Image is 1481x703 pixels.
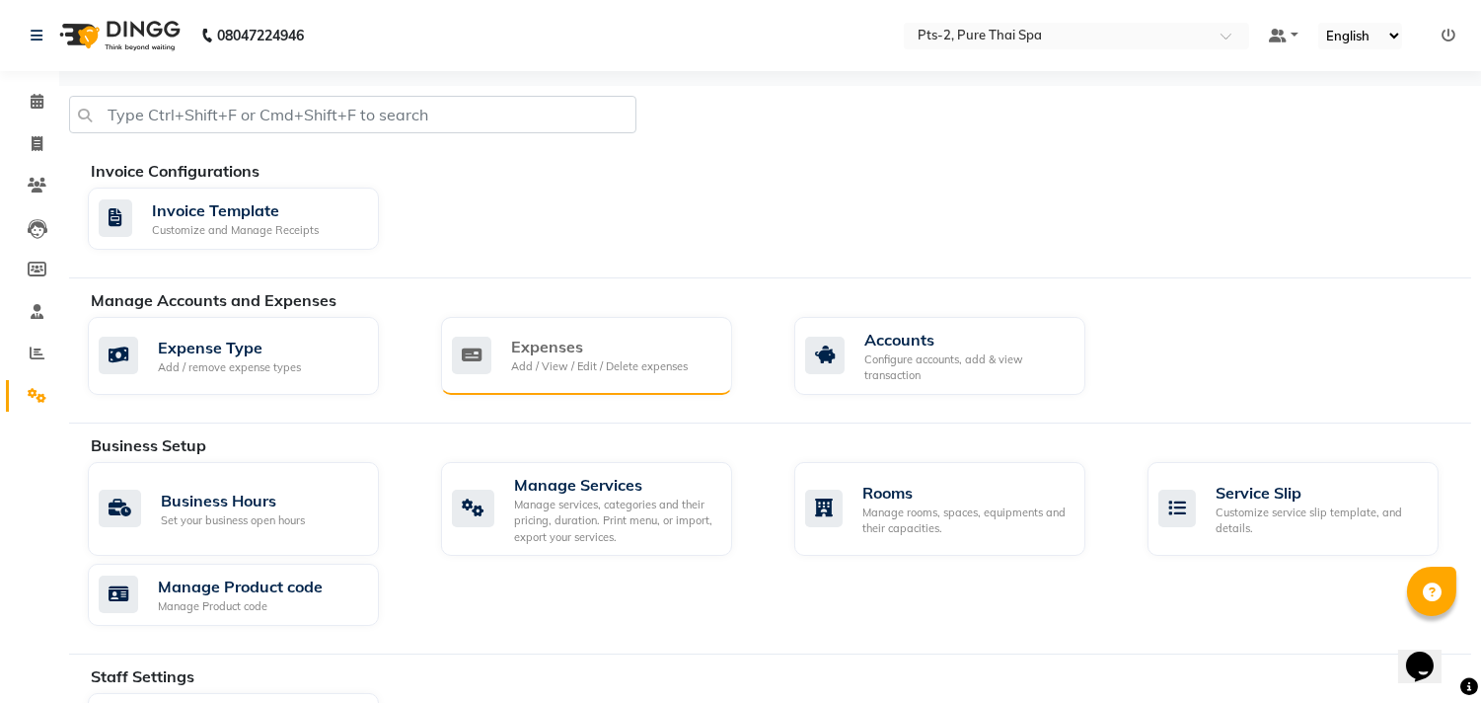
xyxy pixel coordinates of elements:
div: Manage services, categories and their pricing, duration. Print menu, or import, export your servi... [514,497,716,546]
b: 08047224946 [217,8,304,63]
div: Manage rooms, spaces, equipments and their capacities. [862,505,1070,537]
div: Accounts [864,328,1070,351]
a: Manage Product codeManage Product code [88,564,411,626]
a: ExpensesAdd / View / Edit / Delete expenses [441,317,765,395]
img: logo [50,8,185,63]
a: Expense TypeAdd / remove expense types [88,317,411,395]
div: Expense Type [158,336,301,359]
a: Business HoursSet your business open hours [88,462,411,557]
div: Expenses [511,335,688,358]
div: Rooms [862,481,1070,505]
div: Customize and Manage Receipts [152,222,319,239]
div: Business Hours [161,489,305,512]
div: Set your business open hours [161,512,305,529]
a: Manage ServicesManage services, categories and their pricing, duration. Print menu, or import, ex... [441,462,765,557]
div: Configure accounts, add & view transaction [864,351,1070,384]
div: Add / remove expense types [158,359,301,376]
a: AccountsConfigure accounts, add & view transaction [794,317,1118,395]
a: RoomsManage rooms, spaces, equipments and their capacities. [794,462,1118,557]
input: Type Ctrl+Shift+F or Cmd+Shift+F to search [69,96,636,133]
div: Manage Product code [158,598,323,615]
div: Add / View / Edit / Delete expenses [511,358,688,375]
a: Service SlipCustomize service slip template, and details. [1148,462,1471,557]
iframe: chat widget [1398,624,1461,683]
div: Manage Product code [158,575,323,598]
div: Service Slip [1216,481,1423,505]
div: Manage Services [514,473,716,497]
div: Customize service slip template, and details. [1216,505,1423,537]
a: Invoice TemplateCustomize and Manage Receipts [88,188,411,250]
div: Invoice Template [152,198,319,222]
